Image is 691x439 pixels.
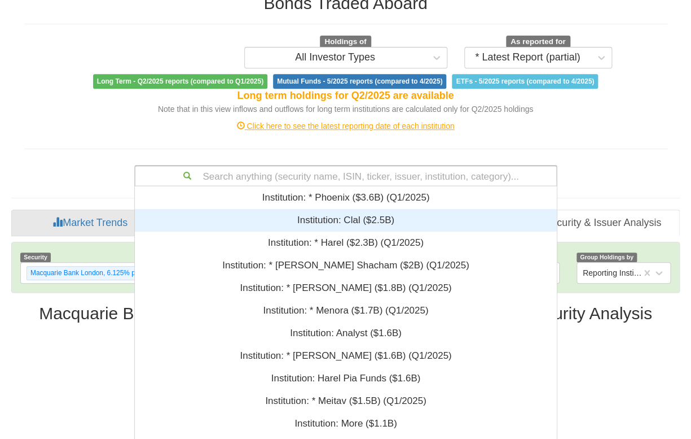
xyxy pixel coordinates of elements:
[24,103,667,115] div: Note that in this view inflows and outflows for long term institutions are calculated only for Q2...
[11,304,680,323] h2: Macquarie Bank London, 6.125% perp., USD | USQ568A9SP31 - Security Analysis
[135,345,557,367] div: Institution: * ‎[PERSON_NAME] ‎($1.6B)‏ (Q1/2025)
[93,74,267,89] span: Long Term - Q2/2025 reports (compared to Q1/2025)
[135,277,557,299] div: Institution: * ‎[PERSON_NAME] ‎($1.8B)‏ (Q1/2025)
[20,253,51,262] span: Security
[11,340,680,351] div: No holdings in Latest
[24,89,667,103] div: Long term holdings for Q2/2025 are available
[135,299,557,322] div: Institution: * ‎Menora ‎($1.7B)‏ (Q1/2025)
[475,52,580,63] div: * Latest Report (partial)
[135,232,557,254] div: Institution: * ‎Harel ‎($2.3B)‏ (Q1/2025)
[11,210,169,237] a: Market Trends
[135,390,557,412] div: Institution: * ‎Meitav ‎($1.5B)‏ (Q1/2025)
[135,254,557,277] div: Institution: * ‎[PERSON_NAME] Shacham ‎($2B)‏ (Q1/2025)
[320,36,371,48] span: Holdings of
[135,322,557,345] div: Institution: ‎Analyst ‎($1.6B)‏
[576,253,637,262] span: Group Holdings by
[295,52,375,63] div: All Investor Types
[506,36,570,48] span: As reported for
[135,166,556,185] div: Search anything (security name, ISIN, ticker, issuer, institution, category)...
[516,210,680,237] a: Security & Issuer Analysis
[273,74,446,89] span: Mutual Funds - 5/2025 reports (compared to 4/2025)
[583,267,642,279] div: Reporting Institutions
[27,267,222,280] div: Macquarie Bank London, 6.125% perp., USD | USQ568A9SP31
[16,120,676,132] div: Click here to see the latest reporting date of each institution
[135,209,557,232] div: Institution: ‎Clal ‎($2.5B)‏
[135,186,557,209] div: Institution: * ‎Phoenix ‎($3.6B)‏ (Q1/2025)
[135,367,557,390] div: Institution: ‎Harel Pia Funds ‎($1.6B)‏
[135,412,557,435] div: Institution: ‎More ‎($1.1B)‏
[452,74,598,89] span: ETFs - 5/2025 reports (compared to 4/2025)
